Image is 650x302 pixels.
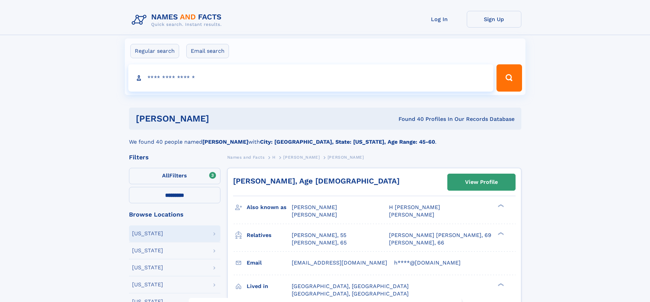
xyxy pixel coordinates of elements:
[247,281,292,292] h3: Lived in
[496,231,504,236] div: ❯
[467,11,521,28] a: Sign Up
[162,172,169,179] span: All
[292,232,346,239] a: [PERSON_NAME], 55
[132,231,163,236] div: [US_STATE]
[129,11,227,29] img: Logo Names and Facts
[186,44,229,58] label: Email search
[129,211,220,218] div: Browse Locations
[304,115,515,123] div: Found 40 Profiles In Our Records Database
[132,282,163,287] div: [US_STATE]
[247,202,292,213] h3: Also known as
[128,64,494,92] input: search input
[412,11,467,28] a: Log In
[227,153,265,161] a: Names and Facts
[448,174,515,190] a: View Profile
[132,248,163,253] div: [US_STATE]
[247,229,292,241] h3: Relatives
[292,204,337,210] span: [PERSON_NAME]
[496,64,522,92] button: Search Button
[389,204,440,210] span: H [PERSON_NAME]
[129,130,521,146] div: We found 40 people named with .
[292,259,387,266] span: [EMAIL_ADDRESS][DOMAIN_NAME]
[129,154,220,160] div: Filters
[283,153,320,161] a: [PERSON_NAME]
[272,155,276,160] span: H
[292,290,409,297] span: [GEOGRAPHIC_DATA], [GEOGRAPHIC_DATA]
[328,155,364,160] span: [PERSON_NAME]
[233,177,400,185] a: [PERSON_NAME], Age [DEMOGRAPHIC_DATA]
[260,139,435,145] b: City: [GEOGRAPHIC_DATA], State: [US_STATE], Age Range: 45-60
[496,282,504,287] div: ❯
[283,155,320,160] span: [PERSON_NAME]
[389,239,444,247] a: [PERSON_NAME], 66
[136,114,304,123] h1: [PERSON_NAME]
[292,283,409,289] span: [GEOGRAPHIC_DATA], [GEOGRAPHIC_DATA]
[272,153,276,161] a: H
[202,139,248,145] b: [PERSON_NAME]
[247,257,292,269] h3: Email
[292,239,347,247] a: [PERSON_NAME], 65
[129,168,220,184] label: Filters
[389,232,491,239] a: [PERSON_NAME] [PERSON_NAME], 69
[496,204,504,208] div: ❯
[132,265,163,270] div: [US_STATE]
[465,174,498,190] div: View Profile
[130,44,179,58] label: Regular search
[292,211,337,218] span: [PERSON_NAME]
[389,211,434,218] span: [PERSON_NAME]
